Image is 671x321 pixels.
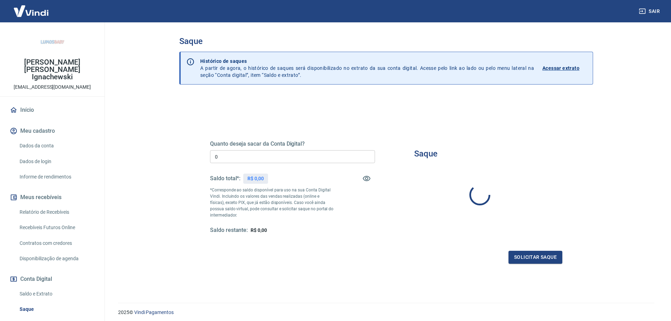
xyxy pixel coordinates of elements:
[210,187,334,218] p: *Corresponde ao saldo disponível para uso na sua Conta Digital Vindi. Incluindo os valores das ve...
[251,227,267,233] span: R$ 0,00
[17,236,96,250] a: Contratos com credores
[210,140,375,147] h5: Quanto deseja sacar da Conta Digital?
[17,139,96,153] a: Dados da conta
[134,309,174,315] a: Vindi Pagamentos
[6,59,99,81] p: [PERSON_NAME] [PERSON_NAME] Ignachewski
[14,83,91,91] p: [EMAIL_ADDRESS][DOMAIN_NAME]
[8,102,96,118] a: Início
[17,154,96,169] a: Dados de login
[17,205,96,219] a: Relatório de Recebíveis
[508,251,562,264] button: Solicitar saque
[17,251,96,266] a: Disponibilização de agenda
[17,287,96,301] a: Saldo e Extrato
[637,5,663,18] button: Sair
[179,36,593,46] h3: Saque
[8,0,54,22] img: Vindi
[542,58,587,79] a: Acessar extrato
[542,65,579,72] p: Acessar extrato
[200,58,534,65] p: Histórico de saques
[17,302,96,316] a: Saque
[8,271,96,287] button: Conta Digital
[210,175,240,182] h5: Saldo total*:
[200,58,534,79] p: A partir de agora, o histórico de saques será disponibilizado no extrato da sua conta digital. Ac...
[17,170,96,184] a: Informe de rendimentos
[210,227,248,234] h5: Saldo restante:
[38,28,66,56] img: 9e9fbd47-e8a9-4bfe-a032-01f60ca199fe.jpeg
[118,309,654,316] p: 2025 ©
[8,190,96,205] button: Meus recebíveis
[414,149,438,159] h3: Saque
[247,175,264,182] p: R$ 0,00
[17,220,96,235] a: Recebíveis Futuros Online
[8,123,96,139] button: Meu cadastro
